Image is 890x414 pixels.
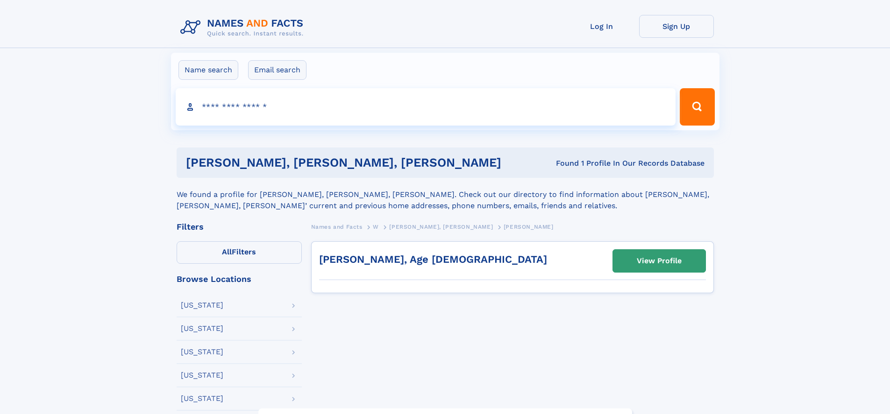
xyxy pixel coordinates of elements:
div: [US_STATE] [181,325,223,332]
a: Sign Up [639,15,714,38]
div: View Profile [637,250,682,272]
a: [PERSON_NAME], Age [DEMOGRAPHIC_DATA] [319,253,547,265]
label: Name search [178,60,238,80]
img: Logo Names and Facts [177,15,311,40]
div: Filters [177,223,302,231]
div: We found a profile for [PERSON_NAME], [PERSON_NAME], [PERSON_NAME]. Check out our directory to fi... [177,178,714,211]
label: Email search [248,60,306,80]
a: Log In [564,15,639,38]
div: Browse Locations [177,275,302,283]
div: [US_STATE] [181,372,223,379]
span: W [373,224,379,230]
div: [US_STATE] [181,395,223,402]
span: All [222,247,232,256]
div: [US_STATE] [181,348,223,356]
a: Names and Facts [311,221,363,232]
a: [PERSON_NAME], [PERSON_NAME] [389,221,493,232]
label: Filters [177,241,302,264]
div: Found 1 Profile In Our Records Database [528,158,705,168]
h1: [PERSON_NAME], [PERSON_NAME], [PERSON_NAME] [186,157,529,168]
button: Search Button [680,88,714,126]
span: [PERSON_NAME] [504,224,554,230]
a: W [373,221,379,232]
span: [PERSON_NAME], [PERSON_NAME] [389,224,493,230]
input: search input [176,88,676,126]
div: [US_STATE] [181,302,223,309]
a: View Profile [613,250,705,272]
